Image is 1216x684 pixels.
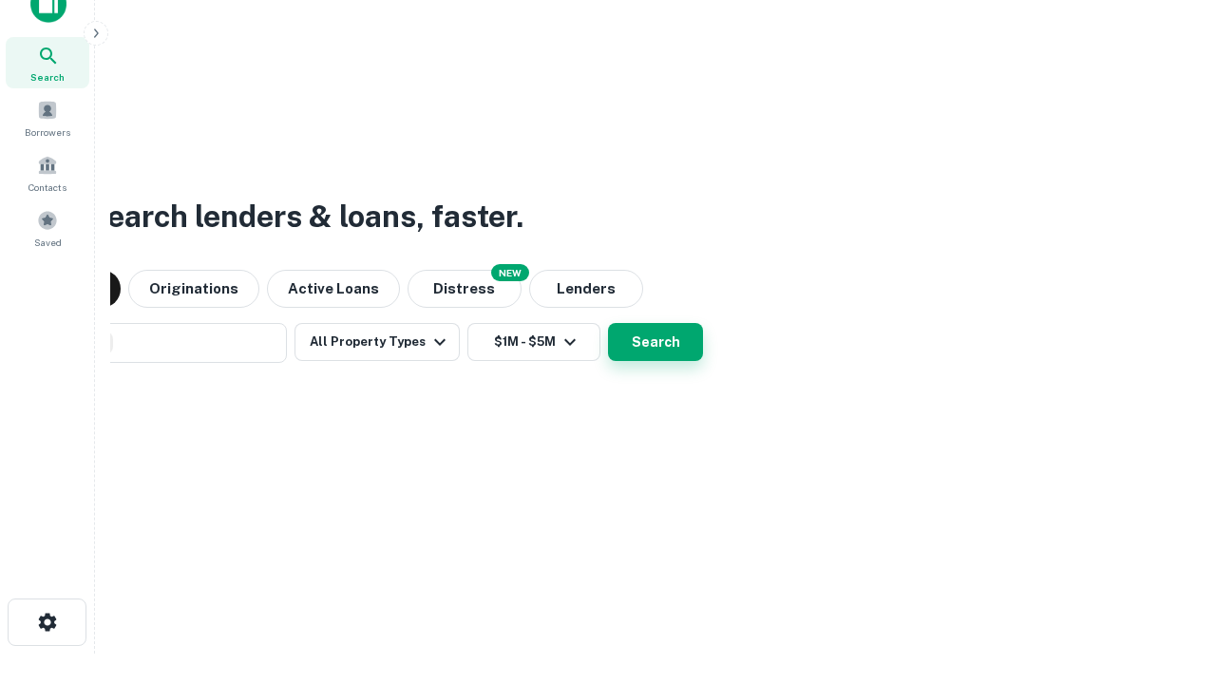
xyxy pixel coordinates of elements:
button: Originations [128,270,259,308]
button: Search distressed loans with lien and other non-mortgage details. [408,270,522,308]
iframe: Chat Widget [1121,471,1216,562]
button: Lenders [529,270,643,308]
div: NEW [491,264,529,281]
a: Borrowers [6,92,89,143]
a: Search [6,37,89,88]
span: Borrowers [25,124,70,140]
a: Saved [6,202,89,254]
span: Saved [34,235,62,250]
button: Search [608,323,703,361]
button: All Property Types [294,323,460,361]
button: Active Loans [267,270,400,308]
span: Contacts [28,180,66,195]
span: Search [30,69,65,85]
button: $1M - $5M [467,323,600,361]
a: Contacts [6,147,89,199]
h3: Search lenders & loans, faster. [86,194,523,239]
